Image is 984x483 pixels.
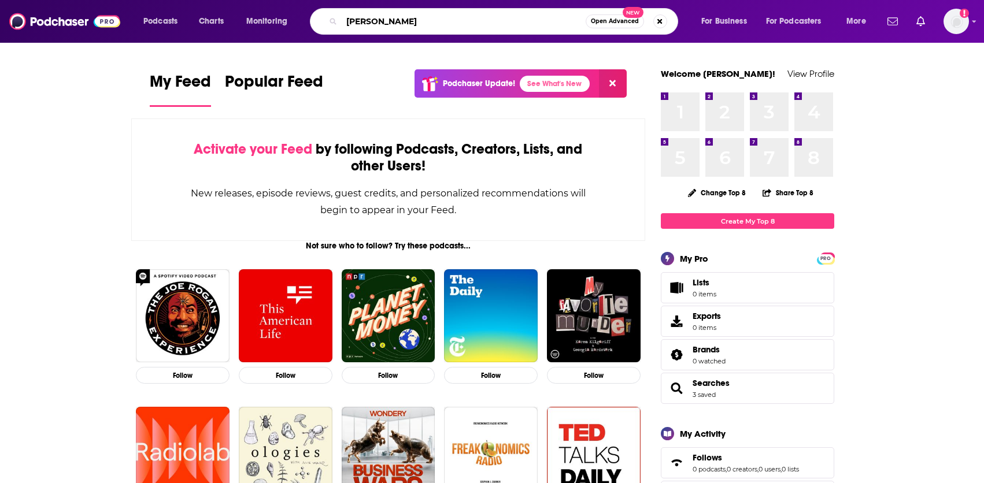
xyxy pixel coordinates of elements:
span: Lists [665,280,688,296]
img: The Joe Rogan Experience [136,269,230,363]
a: Brands [693,344,726,355]
a: Searches [665,380,688,396]
div: Search podcasts, credits, & more... [321,8,689,35]
img: My Favorite Murder with Karen Kilgariff and Georgia Hardstark [547,269,641,363]
span: 0 items [693,324,721,332]
span: Lists [693,277,716,288]
span: Exports [693,311,721,321]
a: Follows [665,455,688,471]
a: 0 users [759,465,780,473]
button: Show profile menu [944,9,969,34]
span: Brands [693,344,720,355]
span: Activate your Feed [194,140,312,158]
span: 0 items [693,290,716,298]
img: The Daily [444,269,538,363]
a: Popular Feed [225,72,323,107]
button: open menu [759,12,838,31]
button: Follow [444,367,538,384]
a: 3 saved [693,391,716,399]
span: Brands [661,339,834,370]
span: More [846,13,866,29]
div: by following Podcasts, Creators, Lists, and other Users! [190,141,587,174]
a: Follows [693,452,799,463]
span: Open Advanced [591,18,639,24]
a: 0 watched [693,357,726,365]
img: User Profile [944,9,969,34]
span: For Podcasters [766,13,822,29]
span: Podcasts [143,13,177,29]
span: Monitoring [246,13,287,29]
span: , [757,465,759,473]
span: My Feed [150,72,211,98]
div: Not sure who to follow? Try these podcasts... [131,241,645,251]
img: Podchaser - Follow, Share and Rate Podcasts [9,10,120,32]
a: Show notifications dropdown [912,12,930,31]
span: Logged in as inkhouseNYC [944,9,969,34]
a: Exports [661,306,834,337]
div: My Pro [680,253,708,264]
a: See What's New [520,76,590,92]
button: Follow [547,367,641,384]
div: New releases, episode reviews, guest credits, and personalized recommendations will begin to appe... [190,185,587,218]
button: open menu [135,12,193,31]
a: Brands [665,347,688,363]
a: 0 creators [727,465,757,473]
a: Create My Top 8 [661,213,834,229]
button: Open AdvancedNew [586,14,644,28]
p: Podchaser Update! [443,79,515,88]
a: Lists [661,272,834,303]
input: Search podcasts, credits, & more... [342,12,586,31]
button: Share Top 8 [762,181,814,204]
span: , [726,465,727,473]
span: Follows [661,447,834,478]
img: This American Life [239,269,332,363]
a: View Profile [787,68,834,79]
button: Follow [239,367,332,384]
img: Planet Money [342,269,435,363]
a: Welcome [PERSON_NAME]! [661,68,775,79]
span: Exports [665,313,688,329]
button: Follow [136,367,230,384]
span: PRO [819,254,833,263]
span: For Business [701,13,747,29]
span: Popular Feed [225,72,323,98]
span: New [623,7,643,18]
a: PRO [819,254,833,262]
a: Charts [191,12,231,31]
a: 0 podcasts [693,465,726,473]
button: open menu [238,12,302,31]
a: Searches [693,378,730,388]
svg: Add a profile image [960,9,969,18]
a: Show notifications dropdown [883,12,902,31]
span: , [780,465,782,473]
button: Follow [342,367,435,384]
button: Change Top 8 [681,185,753,200]
button: open menu [838,12,881,31]
span: Follows [693,452,722,463]
a: My Feed [150,72,211,107]
span: Lists [693,277,709,288]
button: open menu [693,12,761,31]
span: Searches [661,373,834,404]
div: My Activity [680,428,726,439]
span: Charts [199,13,224,29]
a: 0 lists [782,465,799,473]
